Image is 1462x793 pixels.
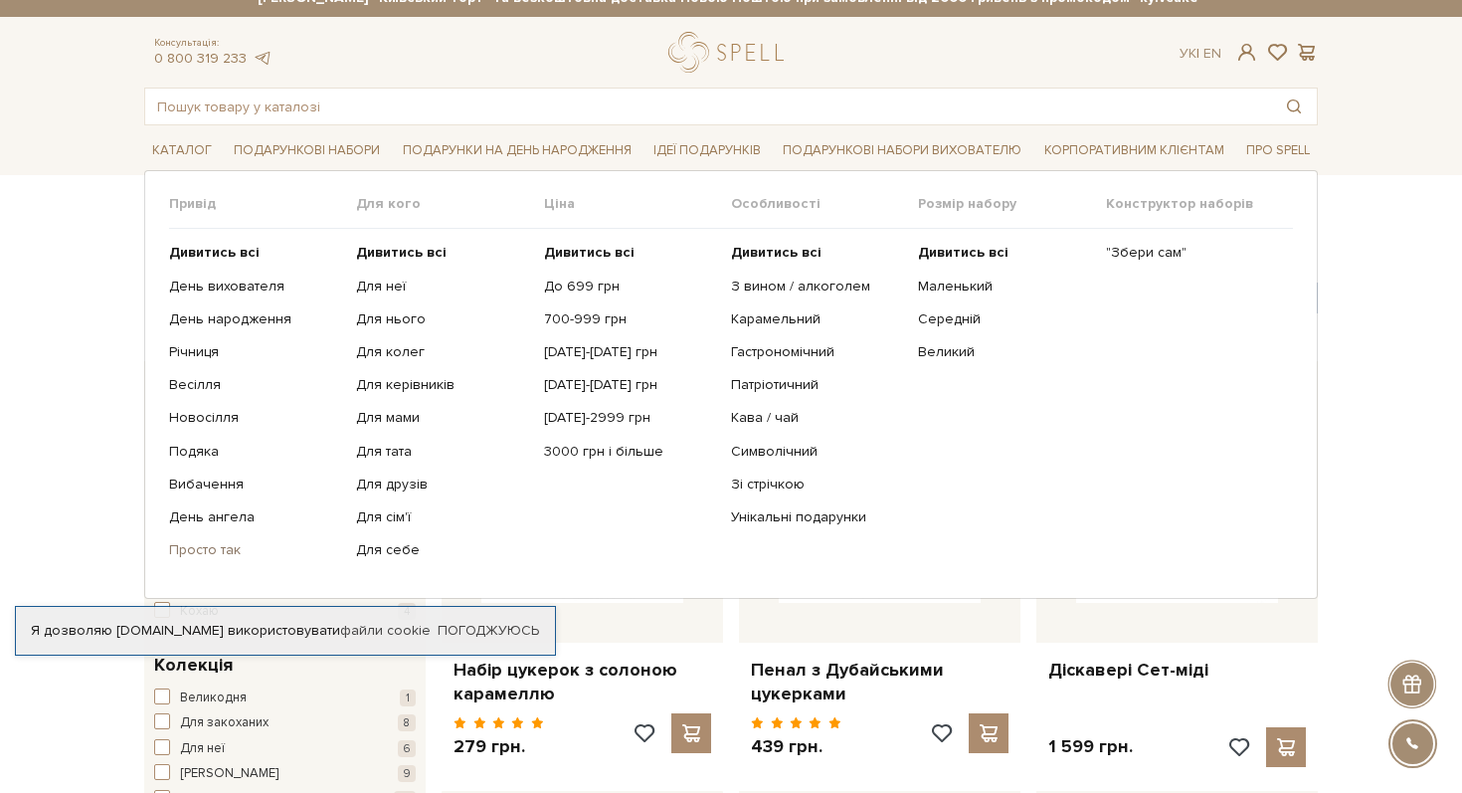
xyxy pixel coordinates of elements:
a: Корпоративним клієнтам [1036,133,1232,167]
span: Для закоханих [180,713,269,733]
button: Для закоханих 8 [154,713,416,733]
a: telegram [252,50,272,67]
a: Для нього [356,310,528,328]
a: Великий [918,343,1090,361]
span: Ціна [544,195,731,213]
span: 4 [398,603,416,620]
a: Гастрономічний [731,343,903,361]
a: Маленький [918,278,1090,296]
div: Ук [1180,45,1221,63]
a: Для неї [356,278,528,296]
a: Для сім'ї [356,508,528,526]
a: Унікальні подарунки [731,508,903,526]
div: Каталог [144,170,1318,599]
span: Для кого [356,195,543,213]
span: Особливості [731,195,918,213]
a: Для себе [356,541,528,559]
a: Набір цукерок з солоною карамеллю [454,659,711,705]
a: Дивитись всі [169,244,341,262]
a: Каталог [144,135,220,166]
p: 279 грн. [454,735,544,758]
a: 700-999 грн [544,310,716,328]
button: [PERSON_NAME] 9 [154,764,416,784]
span: 1 [400,690,416,706]
button: Пошук товару у каталозі [1271,89,1317,124]
a: [DATE]-2999 грн [544,409,716,427]
span: 8 [398,714,416,731]
a: Весілля [169,376,341,394]
a: До 699 грн [544,278,716,296]
a: Про Spell [1238,135,1318,166]
a: Зі стрічкою [731,476,903,494]
a: logo [668,32,793,73]
span: Конструктор наборів [1106,195,1293,213]
a: День ангела [169,508,341,526]
button: Для неї 6 [154,739,416,759]
a: En [1203,45,1221,62]
a: Пенал з Дубайськими цукерками [751,659,1008,705]
a: Середній [918,310,1090,328]
a: Для мами [356,409,528,427]
b: Дивитись всі [356,244,447,261]
p: 1 599 грн. [1048,735,1133,758]
a: Дивитись всі [731,244,903,262]
a: файли cookie [340,622,431,639]
a: Подарункові набори [226,135,388,166]
a: Погоджуюсь [438,622,539,640]
b: Дивитись всі [544,244,635,261]
a: Дивитись всі [918,244,1090,262]
span: Кохаю [180,602,219,622]
a: Для колег [356,343,528,361]
span: [PERSON_NAME] [180,764,278,784]
a: Кава / чай [731,409,903,427]
button: Кохаю 4 [154,602,416,622]
a: Ідеї подарунків [645,135,769,166]
span: 9 [398,765,416,782]
a: Просто так [169,541,341,559]
b: Дивитись всі [731,244,822,261]
a: 0 800 319 233 [154,50,247,67]
span: Колекція [154,652,233,679]
a: Патріотичний [731,376,903,394]
a: Річниця [169,343,341,361]
span: | [1196,45,1199,62]
b: Дивитись всі [918,244,1008,261]
span: Привід [169,195,356,213]
a: День вихователя [169,278,341,296]
span: Для неї [180,739,225,759]
span: Великодня [180,689,247,708]
div: Я дозволяю [DOMAIN_NAME] використовувати [16,622,555,640]
a: Подарунки на День народження [395,135,640,166]
a: Для друзів [356,476,528,494]
b: Дивитись всі [169,244,260,261]
span: Консультація: [154,37,272,50]
a: Подяка [169,443,341,461]
a: Діскавері Сет-міді [1048,659,1306,682]
a: Новосілля [169,409,341,427]
a: З вином / алкоголем [731,278,903,296]
a: Вибачення [169,476,341,494]
a: "Збери сам" [1106,244,1278,262]
a: Для керівників [356,376,528,394]
span: 6 [398,740,416,757]
a: Дивитись всі [356,244,528,262]
p: 439 грн. [751,735,841,758]
a: Подарункові набори вихователю [775,133,1029,167]
a: 3000 грн і більше [544,443,716,461]
a: Карамельний [731,310,903,328]
a: [DATE]-[DATE] грн [544,376,716,394]
input: Пошук товару у каталозі [145,89,1271,124]
a: День народження [169,310,341,328]
a: Дивитись всі [544,244,716,262]
a: Для тата [356,443,528,461]
a: Символічний [731,443,903,461]
a: [DATE]-[DATE] грн [544,343,716,361]
span: Розмір набору [918,195,1105,213]
button: Великодня 1 [154,689,416,708]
